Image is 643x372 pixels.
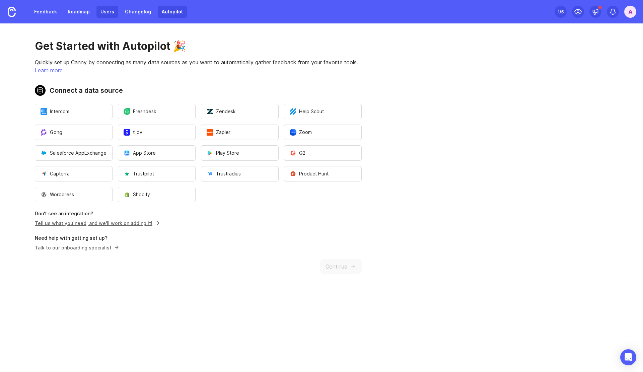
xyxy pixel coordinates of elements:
[30,6,61,18] a: Feedback
[35,220,158,226] a: Tell us what you need, and we'll work on adding it!
[284,166,362,181] button: Open a modal to start the flow of installing Product Hunt.
[555,6,567,18] button: 1/5
[207,150,239,156] span: Play Store
[620,349,636,365] div: Open Intercom Messenger
[35,85,362,96] h2: Connect a data source
[35,104,113,119] button: Open a modal to start the flow of installing Intercom.
[290,170,329,177] span: Product Hunt
[118,187,196,202] button: Open a modal to start the flow of installing Shopify.
[35,125,113,140] button: Open a modal to start the flow of installing Gong.
[41,170,70,177] span: Capterra
[35,235,362,241] p: Need help with getting set up?
[118,104,196,119] button: Open a modal to start the flow of installing Freshdesk.
[290,129,312,136] span: Zoom
[35,67,63,74] a: Learn more
[207,170,241,177] span: Trustradius
[284,145,362,161] button: Open a modal to start the flow of installing G2.
[118,166,196,181] button: Open a modal to start the flow of installing Trustpilot.
[124,191,150,198] span: Shopify
[35,166,113,181] button: Open a modal to start the flow of installing Capterra.
[558,7,564,16] div: 1 /5
[64,6,94,18] a: Roadmap
[35,210,362,217] p: Don't see an integration?
[201,145,279,161] button: Open a modal to start the flow of installing Play Store.
[201,104,279,119] button: Open a modal to start the flow of installing Zendesk.
[35,244,119,251] button: Talk to our onboarding specialist
[35,187,113,202] button: Open a modal to start the flow of installing Wordpress.
[41,191,74,198] span: Wordpress
[35,40,362,53] h1: Get Started with Autopilot 🎉
[207,108,236,115] span: Zendesk
[35,58,362,66] p: Quickly set up Canny by connecting as many data sources as you want to automatically gather feedb...
[41,108,69,115] span: Intercom
[284,104,362,119] button: Open a modal to start the flow of installing Help Scout.
[41,129,62,136] span: Gong
[624,6,636,18] button: A
[290,150,305,156] span: G2
[290,108,324,115] span: Help Scout
[124,150,156,156] span: App Store
[124,170,154,177] span: Trustpilot
[201,166,279,181] button: Open a modal to start the flow of installing Trustradius.
[96,6,118,18] a: Users
[118,125,196,140] button: Open a modal to start the flow of installing tl;dv.
[124,108,156,115] span: Freshdesk
[121,6,155,18] a: Changelog
[35,244,117,251] p: Talk to our onboarding specialist
[158,6,187,18] a: Autopilot
[35,145,113,161] button: Open a modal to start the flow of installing Salesforce AppExchange.
[284,125,362,140] button: Open a modal to start the flow of installing Zoom.
[118,145,196,161] button: Open a modal to start the flow of installing App Store.
[41,150,106,156] span: Salesforce AppExchange
[8,7,16,17] img: Canny Home
[124,129,142,136] span: tl;dv
[207,129,230,136] span: Zapier
[201,125,279,140] button: Open a modal to start the flow of installing Zapier.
